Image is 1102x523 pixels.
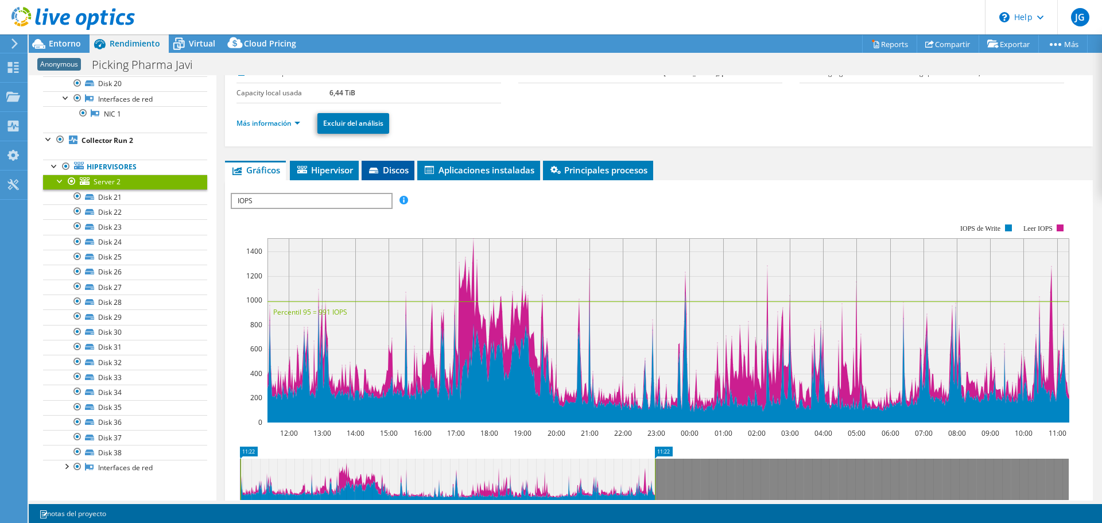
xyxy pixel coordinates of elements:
text: 03:00 [781,428,799,438]
text: 600 [250,344,262,354]
text: 16:00 [414,428,432,438]
text: 22:00 [614,428,632,438]
a: Excluir del análisis [317,113,389,134]
span: Virtual [189,38,215,49]
a: Reports [862,35,917,53]
text: 02:00 [748,428,766,438]
text: 06:00 [882,428,899,438]
text: 00:00 [681,428,699,438]
a: Interfaces de red [43,460,207,475]
a: Disk 28 [43,295,207,309]
text: Percentil 95 = 991 IOPS [273,307,347,317]
a: Disk 31 [43,340,207,355]
a: notas del proyecto [31,506,114,521]
b: 0 [329,68,333,78]
text: Leer IOPS [1023,224,1053,233]
text: 09:00 [981,428,999,438]
a: Más [1038,35,1088,53]
a: Server 2 [43,175,207,189]
span: Rendimiento [110,38,160,49]
b: 1509 al [PERSON_NAME], percentil 95 = 991 [638,68,780,78]
label: Capacity local usada [236,87,329,99]
a: Disk 20 [43,76,207,91]
span: IOPS [232,194,391,208]
a: Disk 32 [43,355,207,370]
a: Hipervisores [43,160,207,175]
a: Disk 22 [43,204,207,219]
text: 1200 [246,271,262,281]
h1: Picking Pharma Javi [87,59,211,71]
a: Disk 36 [43,415,207,430]
span: Anonymous [37,58,81,71]
svg: \n [999,12,1010,22]
text: 19:00 [514,428,531,438]
a: Disk 27 [43,280,207,295]
text: 08:00 [948,428,966,438]
text: 21:00 [581,428,599,438]
b: 10,40 kilobits/s [971,68,1020,78]
text: 01:00 [715,428,732,438]
a: Interfaces de red [43,91,207,106]
text: 800 [250,320,262,330]
text: 14:00 [347,428,364,438]
a: Disk 34 [43,385,207,400]
b: 6,44 TiB [329,88,355,98]
span: Gráficos [231,164,280,176]
text: 1400 [246,246,262,256]
a: NIC 1 [43,106,207,121]
a: Disk 33 [43,370,207,385]
text: 23:00 [647,428,665,438]
text: 1000 [246,295,262,305]
text: 13:00 [313,428,331,438]
text: 18:00 [480,428,498,438]
text: 04:00 [814,428,832,438]
a: Disk 21 [43,189,207,204]
a: Disk 29 [43,309,207,324]
a: Exportar [979,35,1039,53]
span: JG [1071,8,1089,26]
span: Hipervisor [296,164,353,176]
span: Cloud Pricing [244,38,296,49]
span: Principales procesos [549,164,647,176]
a: Más información [236,118,300,128]
a: Disk 35 [43,400,207,415]
text: 20:00 [548,428,565,438]
text: 10:00 [1015,428,1033,438]
a: Disk 25 [43,250,207,265]
text: 12:00 [280,428,298,438]
span: Aplicaciones instaladas [423,164,534,176]
a: Compartir [917,35,979,53]
text: 400 [250,369,262,378]
a: Disk 26 [43,265,207,280]
text: 11:00 [1049,428,1066,438]
text: IOPS de Write [960,224,1000,233]
a: Disk 23 [43,219,207,234]
text: 05:00 [848,428,866,438]
span: Entorno [49,38,81,49]
text: 200 [250,393,262,402]
text: 17:00 [447,428,465,438]
a: Disk 38 [43,445,207,460]
a: Disk 24 [43,235,207,250]
a: Disk 37 [43,430,207,445]
span: Discos [367,164,409,176]
b: Collector Run 2 [82,135,133,145]
text: 15:00 [380,428,398,438]
span: Server 2 [94,177,121,187]
a: Collector Run 2 [43,133,207,148]
text: 07:00 [915,428,933,438]
text: 0 [258,417,262,427]
a: Disk 30 [43,325,207,340]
